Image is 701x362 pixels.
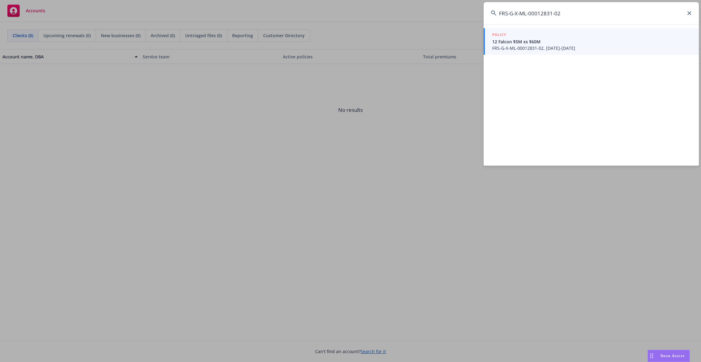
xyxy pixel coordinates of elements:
[660,353,685,358] span: Nova Assist
[648,350,655,362] div: Drag to move
[492,32,506,38] h5: POLICY
[492,45,691,51] span: FRS-G-X-ML-00012831-02, [DATE]-[DATE]
[648,350,690,362] button: Nova Assist
[492,38,691,45] span: 12 Falcon $5M xs $60M
[484,2,699,24] input: Search...
[484,28,699,55] a: POLICY12 Falcon $5M xs $60MFRS-G-X-ML-00012831-02, [DATE]-[DATE]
